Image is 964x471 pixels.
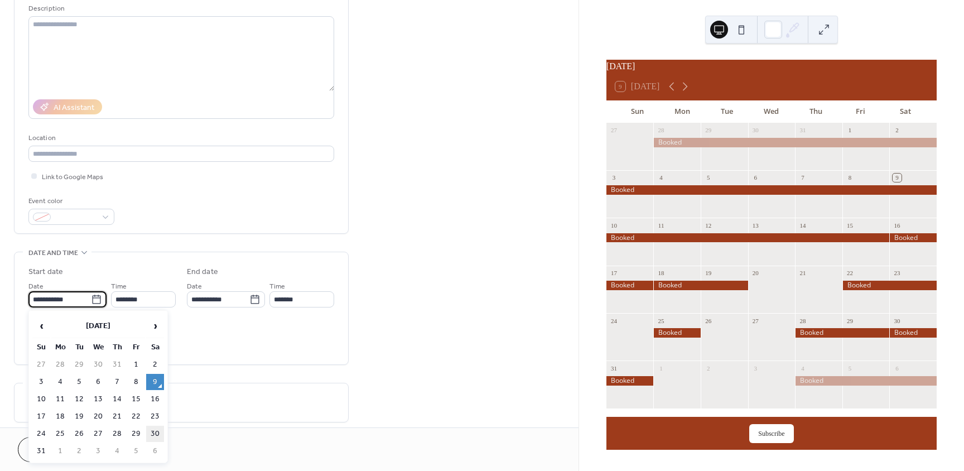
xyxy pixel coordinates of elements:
[794,100,838,123] div: Thu
[146,443,164,459] td: 6
[704,221,712,229] div: 12
[187,281,202,292] span: Date
[127,426,145,442] td: 29
[610,364,618,372] div: 31
[28,281,44,292] span: Date
[610,316,618,325] div: 24
[751,126,760,134] div: 30
[89,357,107,373] td: 30
[795,376,937,386] div: Booked
[657,126,665,134] div: 28
[70,408,88,425] td: 19
[846,221,854,229] div: 15
[893,364,901,372] div: 6
[798,221,807,229] div: 14
[28,3,332,15] div: Description
[846,126,854,134] div: 1
[127,339,145,355] th: Fr
[32,374,50,390] td: 3
[147,315,163,337] span: ›
[28,132,332,144] div: Location
[606,281,654,290] div: Booked
[28,195,112,207] div: Event color
[127,391,145,407] td: 15
[883,100,928,123] div: Sat
[657,316,665,325] div: 25
[108,357,126,373] td: 31
[51,443,69,459] td: 1
[269,281,285,292] span: Time
[893,221,901,229] div: 16
[751,174,760,182] div: 6
[70,443,88,459] td: 2
[32,426,50,442] td: 24
[89,391,107,407] td: 13
[846,174,854,182] div: 8
[108,443,126,459] td: 4
[51,339,69,355] th: Mo
[32,443,50,459] td: 31
[108,408,126,425] td: 21
[610,174,618,182] div: 3
[657,269,665,277] div: 18
[111,281,127,292] span: Time
[660,100,705,123] div: Mon
[606,60,937,73] div: [DATE]
[28,266,63,278] div: Start date
[70,339,88,355] th: Tu
[146,339,164,355] th: Sa
[798,269,807,277] div: 21
[146,391,164,407] td: 16
[798,126,807,134] div: 31
[704,126,712,134] div: 29
[889,328,937,338] div: Booked
[18,437,86,462] button: Cancel
[606,185,937,195] div: Booked
[51,357,69,373] td: 28
[51,314,145,338] th: [DATE]
[846,364,854,372] div: 5
[127,408,145,425] td: 22
[846,269,854,277] div: 22
[657,174,665,182] div: 4
[127,357,145,373] td: 1
[127,443,145,459] td: 5
[838,100,883,123] div: Fri
[108,339,126,355] th: Th
[751,316,760,325] div: 27
[89,374,107,390] td: 6
[51,408,69,425] td: 18
[798,174,807,182] div: 7
[51,374,69,390] td: 4
[89,339,107,355] th: We
[32,391,50,407] td: 10
[42,171,103,183] span: Link to Google Maps
[889,233,937,243] div: Booked
[615,100,660,123] div: Sun
[146,408,164,425] td: 23
[795,328,889,338] div: Booked
[70,357,88,373] td: 29
[610,269,618,277] div: 17
[51,426,69,442] td: 25
[893,126,901,134] div: 2
[70,374,88,390] td: 5
[108,374,126,390] td: 7
[108,391,126,407] td: 14
[89,408,107,425] td: 20
[28,247,78,259] span: Date and time
[606,376,654,386] div: Booked
[751,221,760,229] div: 13
[657,221,665,229] div: 11
[704,174,712,182] div: 5
[798,316,807,325] div: 28
[70,391,88,407] td: 12
[606,233,890,243] div: Booked
[127,374,145,390] td: 8
[842,281,937,290] div: Booked
[610,126,618,134] div: 27
[893,269,901,277] div: 23
[146,426,164,442] td: 30
[751,364,760,372] div: 3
